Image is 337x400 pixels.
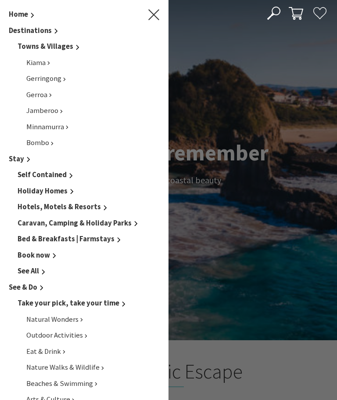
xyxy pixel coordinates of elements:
[18,251,50,260] span: Book now
[26,315,79,324] span: Natural Wonders
[18,298,126,308] a: Take your pick, take your time
[9,10,35,19] a: Home
[9,154,24,164] span: Stay
[26,331,83,340] span: Outdoor Activities
[26,90,47,99] span: Gerroa
[18,42,73,51] span: Towns & Villages
[18,266,46,276] a: See All
[18,170,73,179] a: Self Contained
[26,138,49,147] span: Bombo
[9,26,52,35] span: Destinations
[26,379,93,388] span: Beaches & Swimming
[26,74,66,83] a: Gerringong
[9,283,37,292] span: See & Do
[9,154,31,164] a: Stay
[26,315,83,324] a: Natural Wonders
[18,186,74,196] a: Holiday Homes
[18,202,101,211] span: Hotels, Motels & Resorts
[9,10,28,19] span: Home
[26,58,50,67] a: Kiama
[26,90,52,99] a: Gerroa
[26,363,100,372] span: Nature Walks & Wildlife
[26,74,61,83] span: Gerringong
[18,170,67,179] span: Self Contained
[18,218,132,228] span: Caravan, Camping & Holiday Parks
[18,218,138,228] a: Caravan, Camping & Holiday Parks
[26,347,65,356] a: Eat & Drink
[18,266,39,276] span: See All
[18,251,57,260] a: Book now
[26,58,46,67] span: Kiama
[18,186,68,196] span: Holiday Homes
[18,234,121,244] a: Bed & Breakfasts | Farmstays
[26,347,61,356] span: Eat & Drink
[26,106,58,115] span: Jamberoo
[26,331,87,340] a: Outdoor Activities
[26,106,63,115] a: Jamberoo
[9,283,44,292] a: See & Do
[26,122,64,131] span: Minnamurra
[26,138,54,147] a: Bombo
[18,234,115,244] span: Bed & Breakfasts | Farmstays
[26,379,97,388] a: Beaches & Swimming
[9,26,58,35] a: Destinations
[18,202,108,211] a: Hotels, Motels & Resorts
[18,42,80,51] a: Towns & Villages
[26,363,104,372] a: Nature Walks & Wildlife
[26,122,68,131] a: Minnamurra
[18,298,119,308] span: Take your pick, take your time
